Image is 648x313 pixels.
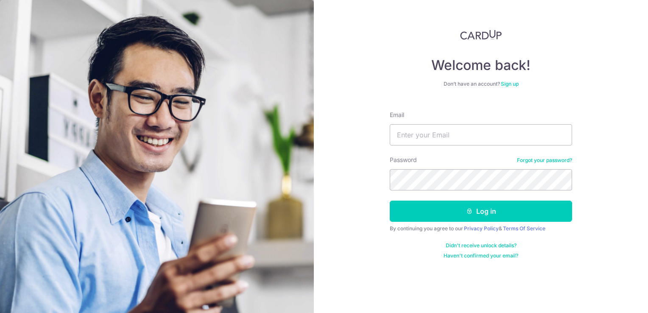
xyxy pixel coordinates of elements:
input: Enter your Email [390,124,572,145]
h4: Welcome back! [390,57,572,74]
a: Haven't confirmed your email? [444,252,518,259]
a: Forgot your password? [517,157,572,164]
label: Email [390,111,404,119]
a: Privacy Policy [464,225,499,232]
div: Don’t have an account? [390,81,572,87]
div: By continuing you agree to our & [390,225,572,232]
a: Didn't receive unlock details? [446,242,517,249]
a: Terms Of Service [503,225,545,232]
a: Sign up [501,81,519,87]
img: CardUp Logo [460,30,502,40]
label: Password [390,156,417,164]
button: Log in [390,201,572,222]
